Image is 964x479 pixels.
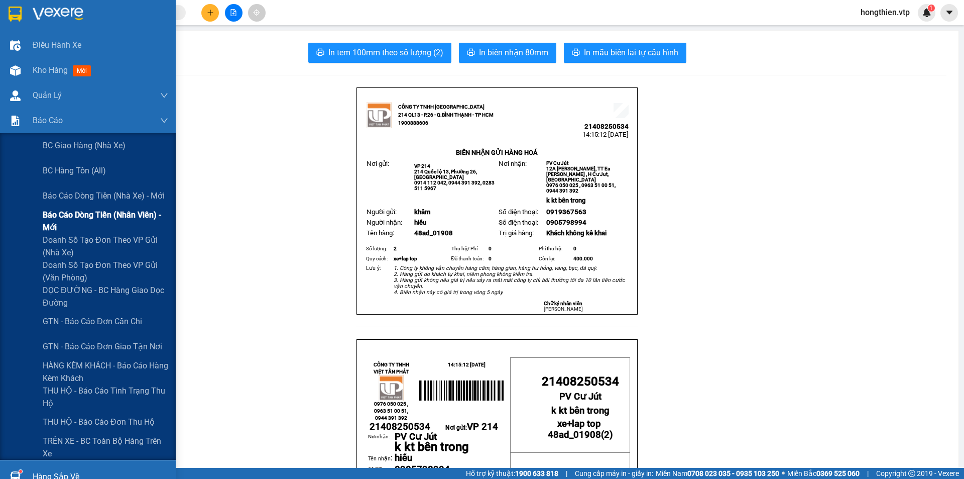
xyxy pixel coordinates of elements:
span: 0905798994 [395,464,450,475]
span: 14:15:12 [DATE] [95,45,142,53]
span: 0905798994 [546,219,586,226]
span: BC giao hàng (nhà xe) [43,139,126,152]
span: Cung cấp máy in - giấy in: [575,468,653,479]
span: Người gửi: [367,208,397,216]
span: printer [467,48,475,58]
span: BC hàng tồn (all) [43,164,106,177]
span: THU HỘ - Báo cáo đơn thu hộ [43,416,155,428]
span: Nơi gửi: [367,160,389,167]
span: Hỗ trợ kỹ thuật: [466,468,558,479]
span: k kt bên trong [546,197,585,204]
td: Số lượng: [365,244,392,254]
span: Doanh số tạo đơn theo VP gửi (văn phòng) [43,259,168,284]
span: 14:15:12 [DATE] [448,362,486,367]
span: Nơi nhận: [77,70,93,84]
span: 0976 050 025 , 0963 51 00 51, 0944 391 392 [374,401,408,421]
img: logo [367,103,392,128]
strong: BIÊN NHẬN GỬI HÀNG HOÁ [35,60,116,68]
span: GTN - Báo cáo đơn giao tận nơi [43,340,162,353]
button: aim [248,4,266,22]
span: 48ad_01908 [414,229,453,237]
span: plus [207,9,214,16]
span: copyright [908,470,915,477]
span: 14:15:12 [DATE] [582,131,629,138]
span: In mẫu biên lai tự cấu hình [584,46,678,59]
img: solution-icon [10,116,21,126]
span: Số điện thoại: [499,219,538,226]
span: Tên hàng: [367,229,394,237]
strong: 0369 525 060 [816,469,860,477]
span: 0 [573,246,576,251]
span: 0 [489,246,492,251]
span: down [160,117,168,125]
strong: CÔNG TY TNHH [GEOGRAPHIC_DATA] 214 QL13 - P.26 - Q.BÌNH THẠNH - TP HCM 1900888606 [26,16,81,54]
span: down [160,91,168,100]
span: VP 214 [414,163,430,169]
span: Điều hành xe [33,39,81,51]
strong: ( ) [548,418,613,440]
span: Người nhận: [367,219,402,226]
span: PV Cư Jút [395,431,437,442]
span: GTN - Báo cáo đơn cần chi [43,315,142,328]
span: 48ad_01908 [548,429,601,440]
span: Miền Nam [656,468,779,479]
span: 1 [929,5,933,12]
span: Doanh số tạo đơn theo VP gửi (nhà xe) [43,234,168,259]
span: 21408250534 [584,123,629,130]
button: printerIn biên nhận 80mm [459,43,556,63]
img: icon-new-feature [922,8,931,17]
span: 12A [PERSON_NAME], TT Ea [PERSON_NAME] , H Cư Jut, [GEOGRAPHIC_DATA] [546,166,610,182]
span: xe+lap top [557,418,600,429]
span: 0914 112 042, 0944 391 392, 0283 511 5967 [414,180,495,191]
span: THU HỘ - Báo cáo tình trạng thu hộ [43,385,168,410]
span: PV Cư Jút [101,70,123,76]
span: 21408250534 [542,374,619,389]
strong: CÔNG TY TNHH [GEOGRAPHIC_DATA] 214 QL13 - P.26 - Q.BÌNH THẠNH - TP HCM 1900888606 [398,104,494,126]
span: hiếu [395,452,412,463]
span: Báo cáo dòng tiền (nhà xe) - mới [43,189,165,202]
span: Quản Lý [33,89,62,102]
span: khâm [414,208,431,216]
span: 21408250534 [370,421,430,432]
span: Báo cáo [33,114,63,127]
button: printerIn mẫu biên lai tự cấu hình [564,43,686,63]
span: hiếu [414,219,426,226]
span: file-add [230,9,237,16]
span: aim [253,9,260,16]
strong: 0708 023 035 - 0935 103 250 [687,469,779,477]
span: Số điện thoại: [499,208,538,216]
span: Kho hàng [33,65,68,75]
span: k kt bên trong [395,440,469,454]
td: Số ĐT: [368,464,394,475]
span: | [867,468,869,479]
span: PV Cư Jút [546,160,568,166]
img: logo [379,375,404,401]
span: Trị giá hàng: [499,229,534,237]
span: Miền Bắc [787,468,860,479]
span: VP 214 [467,421,498,432]
span: [PERSON_NAME] [544,306,583,312]
td: Nơi nhận: [368,433,394,453]
span: 0 [489,256,492,261]
sup: 1 [928,5,935,12]
strong: CÔNG TY TNHH VIỆT TÂN PHÁT [374,362,409,374]
td: Còn lại: [537,254,572,264]
button: caret-down [940,4,958,22]
span: xe+lap top [394,256,417,261]
span: 21408250534 [97,38,142,45]
strong: BIÊN NHẬN GỬI HÀNG HOÁ [456,149,538,156]
span: caret-down [945,8,954,17]
span: mới [73,65,91,76]
span: printer [572,48,580,58]
span: ⚪️ [782,471,785,475]
span: Lưu ý: [366,265,381,271]
span: printer [316,48,324,58]
span: HÀNG KÈM KHÁCH - Báo cáo hàng kèm khách [43,359,168,385]
img: warehouse-icon [10,90,21,101]
span: 2 [394,246,397,251]
span: In tem 100mm theo số lượng (2) [328,46,443,59]
span: 400.000 [573,256,593,261]
span: : [368,453,393,462]
span: TRÊN XE - BC toàn bộ hàng trên xe [43,435,168,460]
span: Khách không kê khai [546,229,607,237]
